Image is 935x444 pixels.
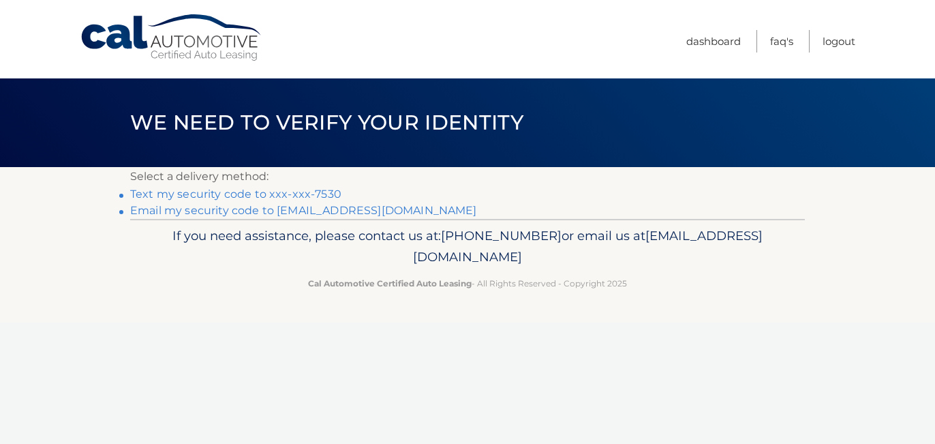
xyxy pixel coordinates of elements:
p: If you need assistance, please contact us at: or email us at [139,225,796,269]
a: Email my security code to [EMAIL_ADDRESS][DOMAIN_NAME] [130,204,477,217]
a: Text my security code to xxx-xxx-7530 [130,188,341,201]
a: FAQ's [770,30,793,53]
span: [PHONE_NUMBER] [441,228,562,243]
a: Cal Automotive [80,14,264,62]
p: Select a delivery method: [130,167,805,186]
a: Logout [823,30,855,53]
p: - All Rights Reserved - Copyright 2025 [139,276,796,291]
span: We need to verify your identity [130,110,523,135]
strong: Cal Automotive Certified Auto Leasing [308,278,472,288]
a: Dashboard [686,30,741,53]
